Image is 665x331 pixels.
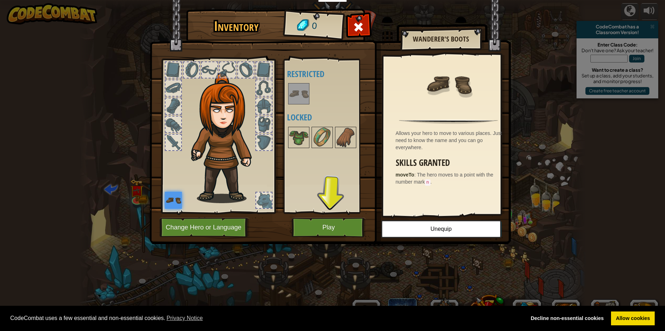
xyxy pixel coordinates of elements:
a: learn more about cookies [166,313,204,324]
img: portrait.png [336,127,356,147]
span: The hero moves to a point with the number mark . [396,172,493,185]
div: Allows your hero to move to various places. Just need to know the name and you can go everywhere. [396,130,505,151]
a: deny cookies [526,311,609,326]
span: : [414,172,417,178]
img: portrait.png [289,84,309,104]
img: portrait.png [426,61,472,107]
img: hr.png [399,119,498,124]
h2: Wanderer's Boots [407,35,474,43]
img: hair_f2.png [188,72,264,203]
h4: Locked [287,113,376,122]
button: Change Hero or Language [160,218,250,237]
button: Unequip [381,220,501,238]
span: CodeCombat uses a few essential and non-essential cookies. [10,313,520,324]
code: n [425,179,431,186]
h3: Skills Granted [396,158,505,168]
span: 0 [311,20,317,33]
img: portrait.png [312,127,332,147]
img: portrait.png [165,192,182,209]
img: portrait.png [289,127,309,147]
h4: Restricted [287,69,376,78]
a: allow cookies [611,311,655,326]
button: Play [292,218,366,237]
strong: moveTo [396,172,415,178]
h1: Inventory [191,19,282,34]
